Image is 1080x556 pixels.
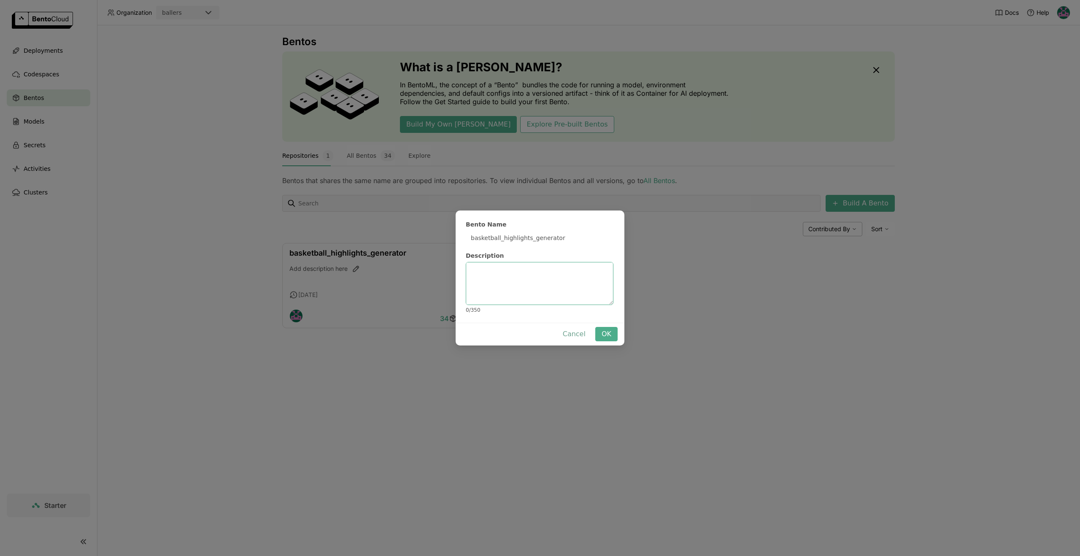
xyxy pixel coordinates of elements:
div: 0 / 350 [466,308,613,313]
button: Cancel [556,327,592,341]
h3: Description [466,252,613,259]
button: OK [595,327,618,341]
div: basketball_highlights_generator [466,231,613,245]
h3: Bento Name [466,221,613,228]
div: dialog [456,211,624,345]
